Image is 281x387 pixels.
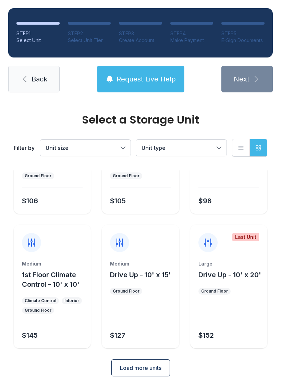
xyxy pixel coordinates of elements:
div: STEP 1 [16,30,60,37]
div: $127 [110,331,125,340]
span: Unit size [46,144,69,151]
div: Large [198,260,259,267]
div: Select a Storage Unit [14,114,267,125]
button: Unit size [40,140,131,156]
div: $106 [22,196,38,206]
div: E-Sign Documents [221,37,265,44]
div: STEP 5 [221,30,265,37]
div: $105 [110,196,126,206]
div: Ground Floor [201,288,228,294]
div: Select Unit [16,37,60,44]
div: Make Payment [170,37,213,44]
span: Drive Up - 10' x 20' [198,271,261,279]
span: Request Live Help [117,74,176,84]
div: Ground Floor [113,288,139,294]
div: Select Unit Tier [68,37,111,44]
span: 1st Floor Climate Control - 10' x 10' [22,271,80,288]
span: Next [234,74,249,84]
button: Drive Up - 10' x 15' [110,270,171,280]
div: STEP 2 [68,30,111,37]
div: Last Unit [232,233,259,241]
span: Unit type [142,144,166,151]
div: Climate Control [25,298,56,304]
div: Medium [110,260,171,267]
button: Drive Up - 10' x 20' [198,270,261,280]
div: $152 [198,331,214,340]
div: Ground Floor [25,173,51,179]
button: 1st Floor Climate Control - 10' x 10' [22,270,88,289]
div: $145 [22,331,38,340]
span: Drive Up - 10' x 15' [110,271,171,279]
div: Interior [64,298,79,304]
div: Ground Floor [113,173,139,179]
button: Unit type [136,140,227,156]
div: Medium [22,260,83,267]
div: STEP 3 [119,30,162,37]
div: Create Account [119,37,162,44]
div: $98 [198,196,212,206]
span: Back [32,74,47,84]
div: STEP 4 [170,30,213,37]
span: Load more units [120,364,161,372]
div: Filter by [14,144,35,152]
div: Ground Floor [25,308,51,313]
